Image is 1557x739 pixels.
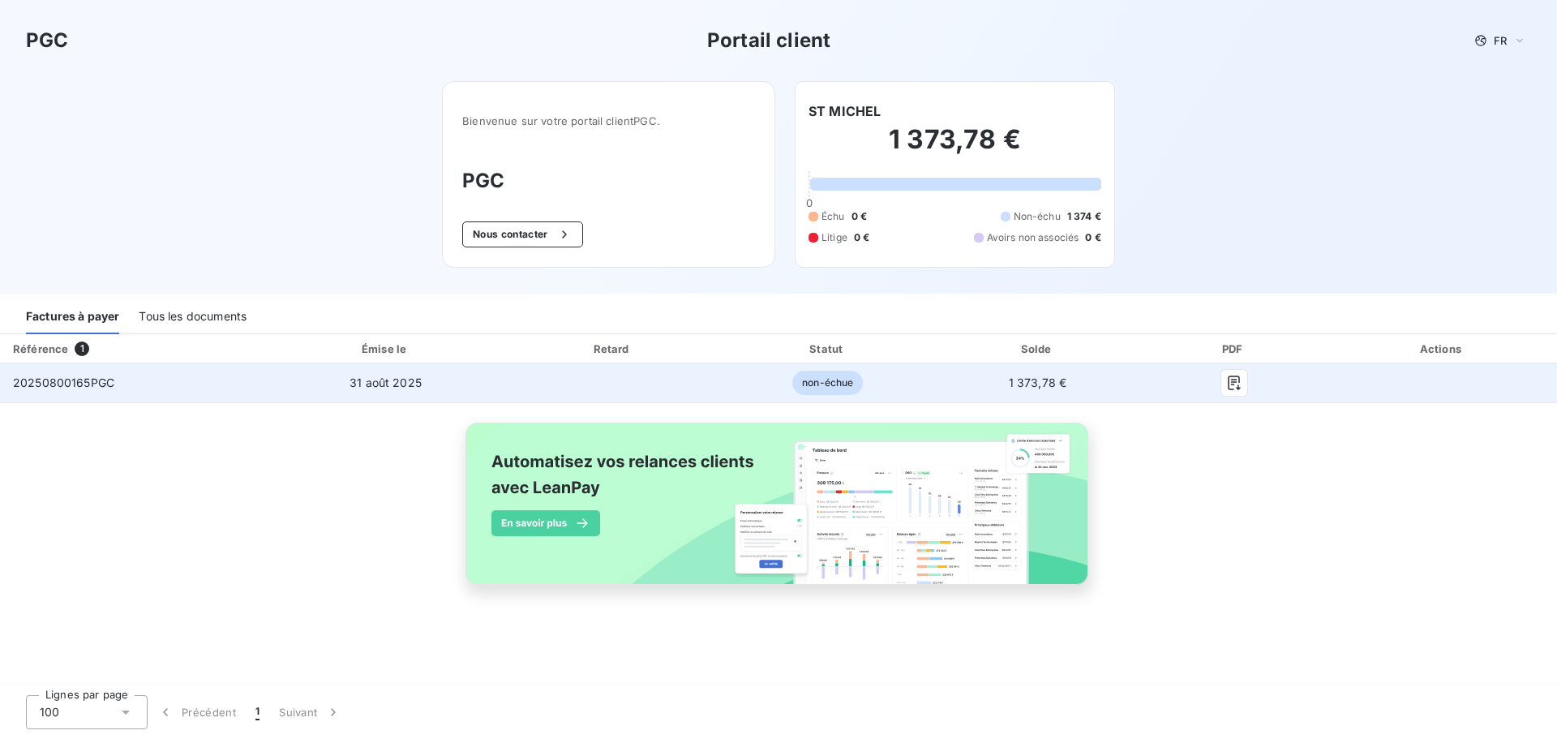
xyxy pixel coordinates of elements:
[1144,341,1324,357] div: PDF
[854,230,869,245] span: 0 €
[1331,341,1554,357] div: Actions
[13,342,68,355] div: Référence
[75,342,89,356] span: 1
[462,114,755,127] span: Bienvenue sur votre portail client PGC .
[26,26,68,55] h3: PGC
[821,230,847,245] span: Litige
[987,230,1079,245] span: Avoirs non associés
[451,413,1106,612] img: banner
[725,341,931,357] div: Statut
[809,123,1101,172] h2: 1 373,78 €
[792,371,863,395] span: non-échue
[1067,209,1101,224] span: 1 374 €
[1014,209,1061,224] span: Non-échu
[462,221,582,247] button: Nous contacter
[269,695,351,729] button: Suivant
[809,101,881,121] h6: ST MICHEL
[271,341,501,357] div: Émise le
[139,300,247,334] div: Tous les documents
[707,26,830,55] h3: Portail client
[255,704,259,720] span: 1
[350,376,422,389] span: 31 août 2025
[1009,376,1067,389] span: 1 373,78 €
[13,376,114,389] span: 20250800165PGC
[821,209,845,224] span: Échu
[40,704,59,720] span: 100
[508,341,718,357] div: Retard
[851,209,867,224] span: 0 €
[1085,230,1100,245] span: 0 €
[26,300,119,334] div: Factures à payer
[937,341,1138,357] div: Solde
[806,196,813,209] span: 0
[1494,34,1507,47] span: FR
[462,166,755,195] h3: PGC
[148,695,246,729] button: Précédent
[246,695,269,729] button: 1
